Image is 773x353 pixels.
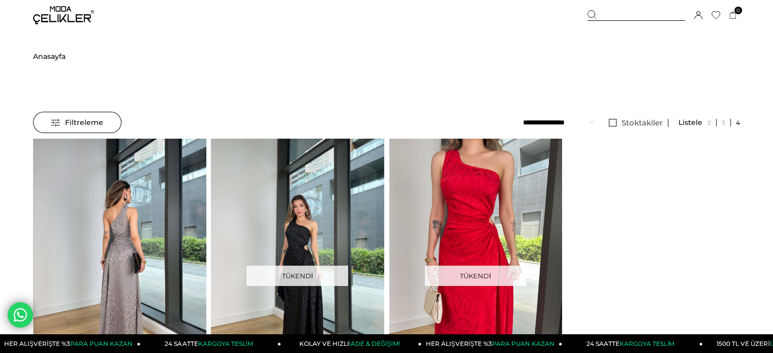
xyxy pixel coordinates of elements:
[281,334,422,353] a: KOLAY VE HIZLIİADE & DEĞİŞİM!
[620,340,674,347] span: KARGOYA TESLİM
[198,340,253,347] span: KARGOYA TESLİM
[604,119,668,127] a: Stoktakiler
[33,30,66,82] a: Anasayfa
[422,334,563,353] a: HER ALIŞVERİŞTE %3PARA PUAN KAZAN
[70,340,133,347] span: PARA PUAN KAZAN
[33,6,94,24] img: logo
[734,7,742,14] span: 0
[349,340,399,347] span: İADE & DEĞİŞİM!
[33,30,66,82] li: >
[51,112,103,133] span: Filtreleme
[492,340,554,347] span: PARA PUAN KAZAN
[622,118,663,127] span: Stoktakiler
[141,334,282,353] a: 24 SAATTEKARGOYA TESLİM
[562,334,703,353] a: 24 SAATTEKARGOYA TESLİM
[729,12,737,19] a: 0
